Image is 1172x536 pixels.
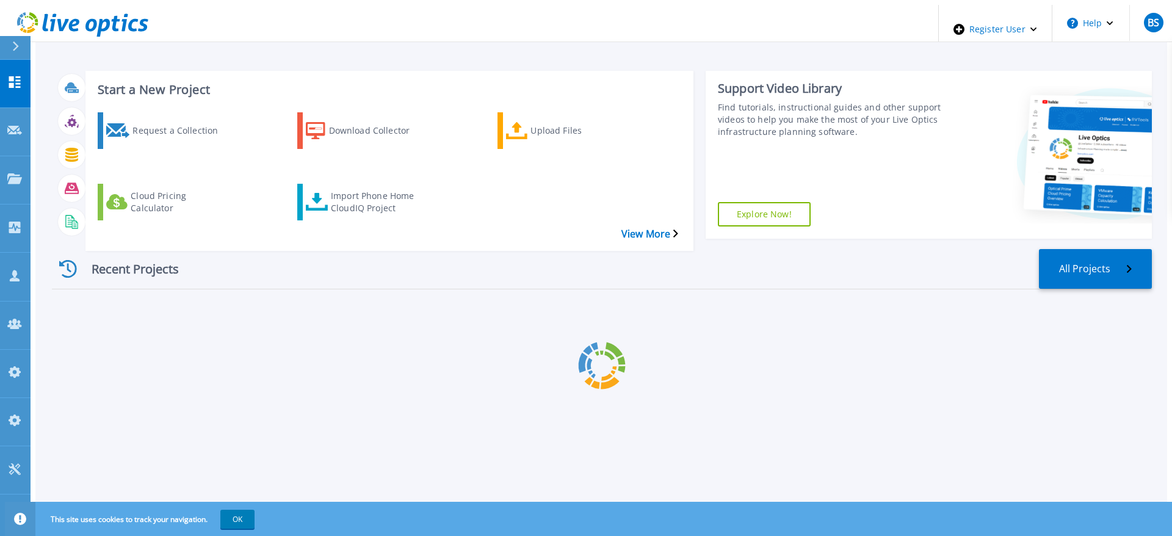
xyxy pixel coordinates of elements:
[497,112,645,149] a: Upload Files
[98,184,245,220] a: Cloud Pricing Calculator
[98,83,678,96] h3: Start a New Project
[329,115,427,146] div: Download Collector
[98,112,245,149] a: Request a Collection
[718,81,945,96] div: Support Video Library
[1148,18,1159,27] span: BS
[718,202,811,226] a: Explore Now!
[220,510,255,529] button: OK
[131,187,228,217] div: Cloud Pricing Calculator
[939,5,1052,54] div: Register User
[52,254,198,284] div: Recent Projects
[331,187,429,217] div: Import Phone Home CloudIQ Project
[1052,5,1129,42] button: Help
[621,228,678,240] a: View More
[297,112,445,149] a: Download Collector
[718,101,945,138] div: Find tutorials, instructional guides and other support videos to help you make the most of your L...
[132,115,230,146] div: Request a Collection
[1039,249,1152,289] a: All Projects
[38,510,255,529] span: This site uses cookies to track your navigation.
[530,115,628,146] div: Upload Files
